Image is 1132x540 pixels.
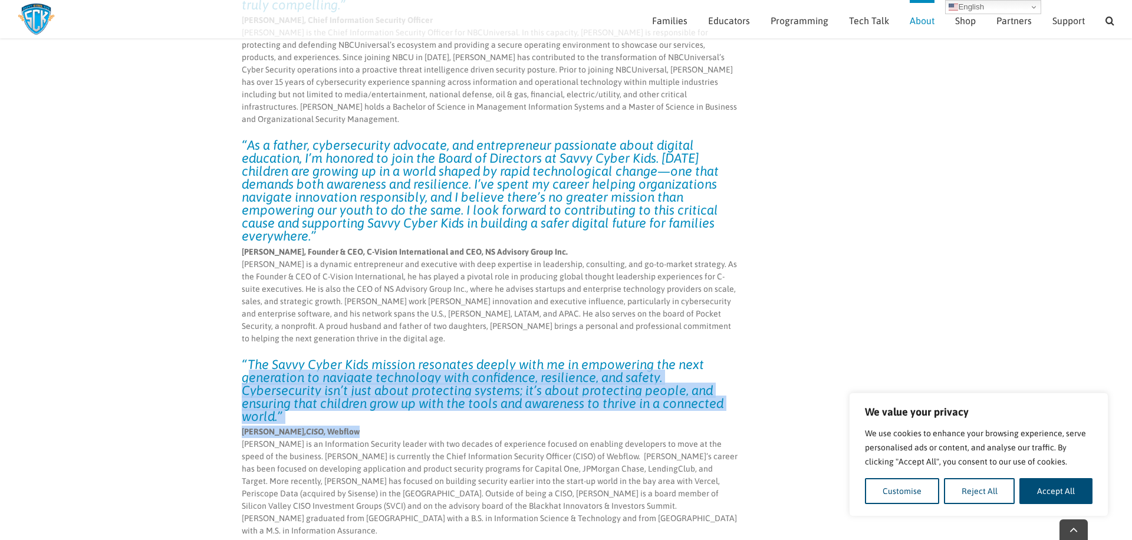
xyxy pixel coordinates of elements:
span: Families [652,16,687,25]
p: We value your privacy [865,405,1092,419]
strong: [PERSON_NAME], Founder & CEO, C-Vision International and CEO, NS Advisory Group Inc. [242,247,568,256]
span: Educators [708,16,750,25]
em: “The Savvy Cyber Kids mission resonates deeply with me in empowering the next generation to navig... [242,357,723,424]
em: CISO [306,427,324,436]
span: Partners [996,16,1032,25]
p: [PERSON_NAME] is an Information Security leader with two decades of experience focused on enablin... [242,426,740,537]
p: We use cookies to enhance your browsing experience, serve personalised ads or content, and analys... [865,426,1092,469]
span: Tech Talk [849,16,889,25]
strong: [PERSON_NAME], , Webflow [242,427,360,436]
button: Accept All [1019,478,1092,504]
p: [PERSON_NAME] is the Chief Information Security Officer for NBCUniversal. In this capacity, [PERS... [242,14,740,126]
span: About [910,16,934,25]
em: “As a father, cybersecurity advocate, and entrepreneur passionate about digital education, I’m ho... [242,137,719,243]
img: en [949,2,958,12]
span: Support [1052,16,1085,25]
span: Programming [771,16,828,25]
button: Reject All [944,478,1015,504]
span: Shop [955,16,976,25]
img: Savvy Cyber Kids Logo [18,3,55,35]
p: [PERSON_NAME] is a dynamic entrepreneur and executive with deep expertise in leadership, consulti... [242,246,740,345]
button: Customise [865,478,939,504]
